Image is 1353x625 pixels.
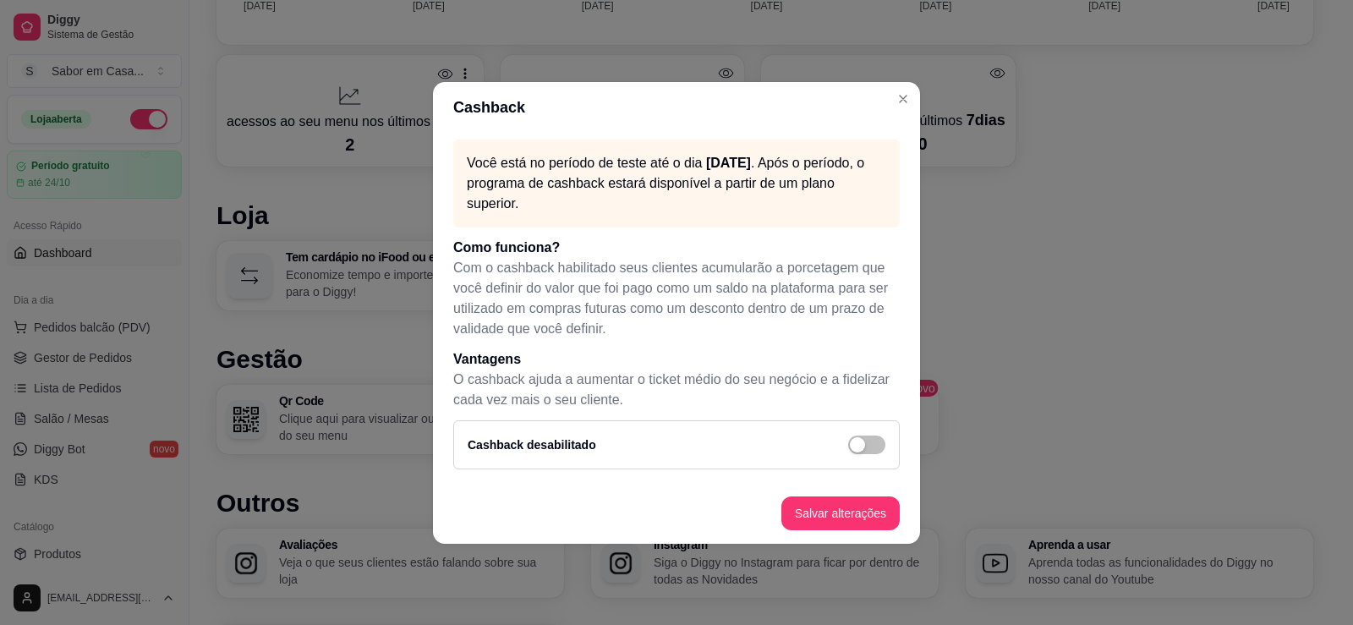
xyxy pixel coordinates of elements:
[706,156,751,170] span: [DATE]
[781,496,900,530] button: Salvar alterações
[453,370,900,410] p: O cashback ajuda a aumentar o ticket médio do seu negócio e a fidelizar cada vez mais o seu cliente.
[453,258,900,339] p: Com o cashback habilitado seus clientes acumularão a porcetagem que você definir do valor que foi...
[468,438,596,452] label: Cashback desabilitado
[467,153,886,214] p: Você está no período de teste até o dia . Após o período, o programa de cashback estará disponíve...
[453,238,900,258] h1: Como funciona?
[453,349,900,370] h1: Vantagens
[890,85,917,112] button: Close
[433,82,920,133] header: Cashback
